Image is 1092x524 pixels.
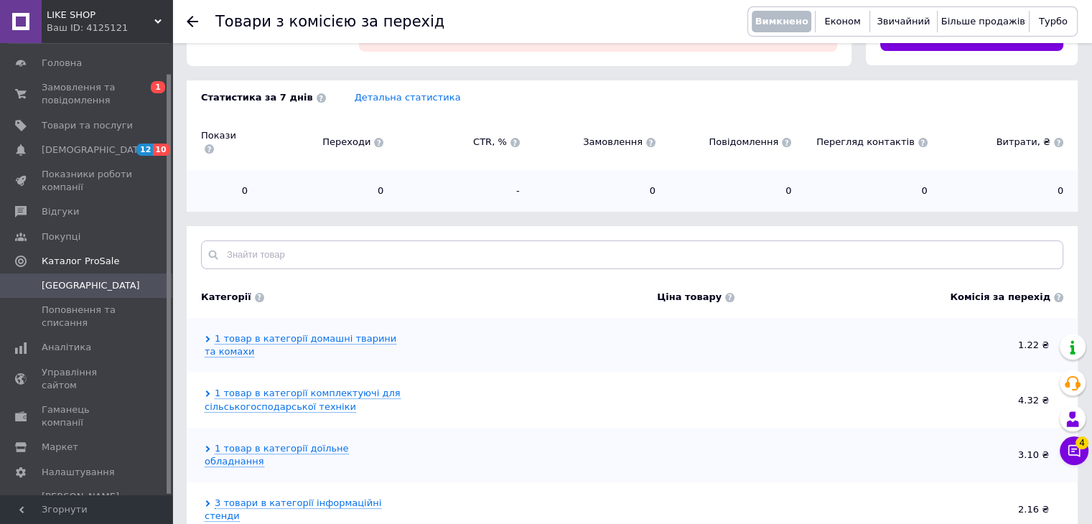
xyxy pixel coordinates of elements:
[941,11,1025,32] button: Більше продажів
[42,466,115,479] span: Налаштування
[398,184,519,197] span: -
[136,144,153,156] span: 12
[42,341,91,354] span: Аналітика
[201,91,326,104] span: Статистика за 7 днів
[806,136,927,149] span: Перегляд контактів
[42,403,133,429] span: Гаманець компанії
[950,291,1050,304] span: Комісія за перехід
[877,16,930,27] span: Звичайний
[42,255,119,268] span: Каталог ProSale
[205,388,401,412] a: 1 товар в категорії комплектуючі для сільськогосподарської техніки
[1060,436,1088,465] button: Чат з покупцем4
[657,291,722,304] span: Ціна товару
[42,168,133,194] span: Показники роботи компанії
[201,291,251,304] span: Категорії
[151,81,165,93] span: 1
[1075,436,1088,449] span: 4
[670,184,791,197] span: 0
[42,304,133,329] span: Поповнення та списання
[749,449,1049,462] span: 3.10 ₴
[42,144,148,156] span: [DEMOGRAPHIC_DATA]
[874,11,933,32] button: Звичайний
[749,394,1049,407] span: 4.32 ₴
[398,136,519,149] span: CTR, %
[201,129,248,155] span: Покази
[201,184,248,197] span: 0
[824,16,860,27] span: Економ
[262,136,383,149] span: Переходи
[205,443,349,467] a: 1 товар в категорії доїльне обладнання
[355,92,461,103] a: Детальна статистика
[42,57,82,70] span: Головна
[752,11,811,32] button: Вимкнено
[47,22,172,34] div: Ваш ID: 4125121
[941,16,1025,27] span: Більше продажів
[42,366,133,392] span: Управління сайтом
[806,184,927,197] span: 0
[749,339,1049,352] span: 1.22 ₴
[942,136,1063,149] span: Витрати, ₴
[262,184,383,197] span: 0
[187,16,198,27] div: Повернутися назад
[215,14,444,29] div: Товари з комісією за перехід
[534,136,655,149] span: Замовлення
[755,16,808,27] span: Вимкнено
[42,279,140,292] span: [GEOGRAPHIC_DATA]
[153,144,169,156] span: 10
[42,441,78,454] span: Маркет
[942,184,1063,197] span: 0
[1033,11,1073,32] button: Турбо
[42,205,79,218] span: Відгуки
[1039,16,1068,27] span: Турбо
[42,230,80,243] span: Покупці
[819,11,865,32] button: Економ
[42,81,133,107] span: Замовлення та повідомлення
[42,119,133,132] span: Товари та послуги
[205,497,381,522] a: 3 товари в категорії інформаційні стенди
[534,184,655,197] span: 0
[47,9,154,22] span: LIKE SHOP
[749,503,1049,516] span: 2.16 ₴
[670,136,791,149] span: Повідомлення
[205,333,396,357] a: 1 товар в категорії домашні тварини та комахи
[201,240,1063,269] input: Знайти товар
